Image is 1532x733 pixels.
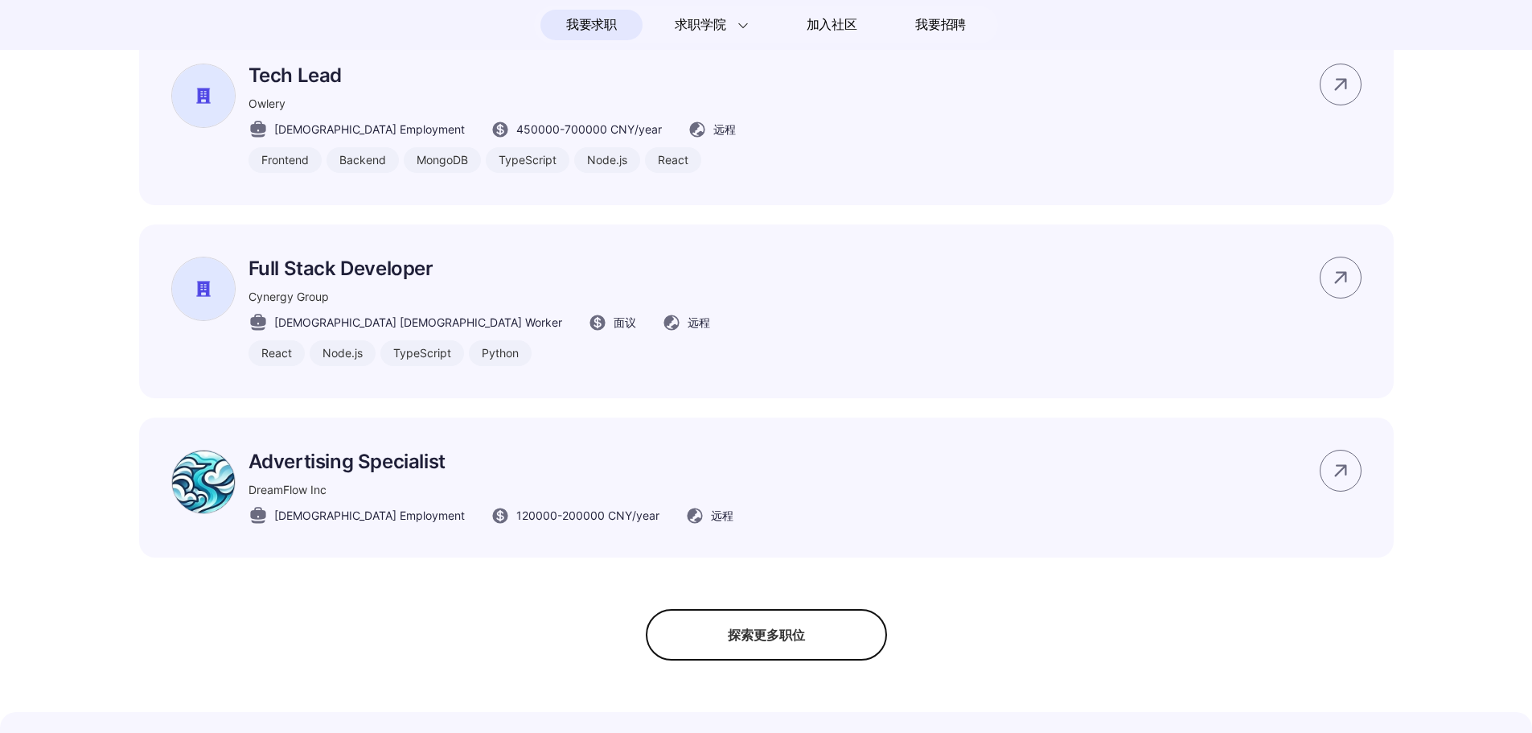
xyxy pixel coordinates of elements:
[614,314,636,331] span: 面议
[807,12,857,38] span: 加入社区
[675,15,725,35] span: 求职学院
[516,507,659,524] span: 120000 - 200000 CNY /year
[646,609,887,661] div: 探索更多职位
[574,147,640,173] div: Node.js
[248,483,327,496] span: DreamFlow Inc
[566,12,617,38] span: 我要求职
[645,147,701,173] div: React
[688,314,710,331] span: 远程
[248,340,305,366] div: React
[310,340,376,366] div: Node.js
[404,147,481,173] div: MongoDB
[711,507,733,524] span: 远程
[274,507,465,524] span: [DEMOGRAPHIC_DATA] Employment
[248,257,710,280] p: Full Stack Developer
[248,290,329,303] span: Cynergy Group
[274,121,465,138] span: [DEMOGRAPHIC_DATA] Employment
[327,147,399,173] div: Backend
[380,340,464,366] div: TypeScript
[248,147,322,173] div: Frontend
[248,64,736,87] p: Tech Lead
[713,121,736,138] span: 远程
[915,15,966,35] span: 我要招聘
[516,121,662,138] span: 450000 - 700000 CNY /year
[248,97,285,110] span: Owlery
[486,147,569,173] div: TypeScript
[248,450,733,473] p: Advertising Specialist
[274,314,562,331] span: [DEMOGRAPHIC_DATA] [DEMOGRAPHIC_DATA] Worker
[469,340,532,366] div: Python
